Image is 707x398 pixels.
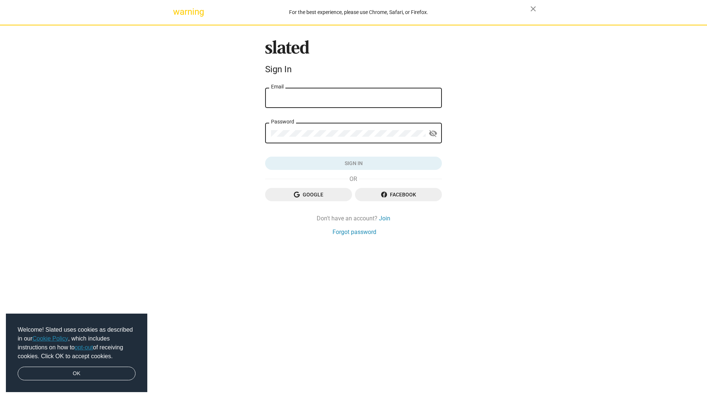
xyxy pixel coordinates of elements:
button: Facebook [355,188,442,201]
button: Google [265,188,352,201]
span: Welcome! Slated uses cookies as described in our , which includes instructions on how to of recei... [18,325,136,361]
a: opt-out [75,344,93,350]
span: Google [271,188,346,201]
mat-icon: visibility_off [429,128,437,139]
mat-icon: warning [173,7,182,16]
mat-icon: close [529,4,538,13]
button: Show password [426,126,440,141]
div: Don't have an account? [265,214,442,222]
a: Cookie Policy [32,335,68,342]
div: cookieconsent [6,314,147,392]
sl-branding: Sign In [265,40,442,78]
div: For the best experience, please use Chrome, Safari, or Firefox. [187,7,530,17]
span: Facebook [361,188,436,201]
a: dismiss cookie message [18,367,136,381]
a: Join [379,214,390,222]
a: Forgot password [333,228,376,236]
div: Sign In [265,64,442,74]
